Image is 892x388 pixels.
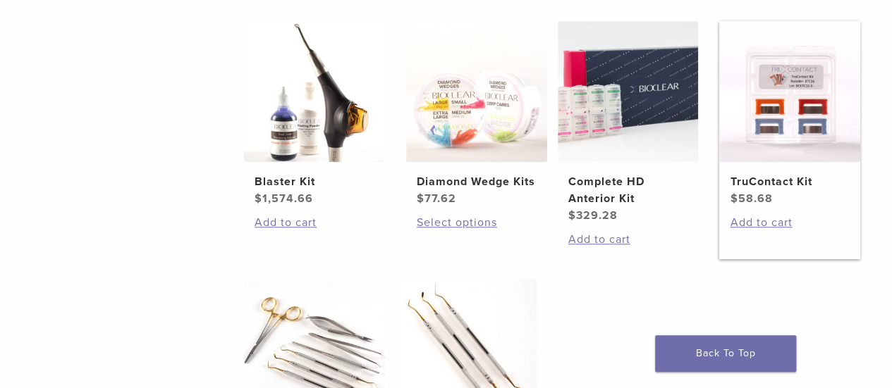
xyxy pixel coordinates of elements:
h2: Diamond Wedge Kits [417,173,537,190]
bdi: 77.62 [417,192,456,206]
img: TruContact Kit [719,21,860,162]
bdi: 1,574.66 [255,192,313,206]
a: TruContact KitTruContact Kit $58.68 [719,21,860,207]
a: Back To Top [655,335,796,372]
bdi: 58.68 [730,192,772,206]
img: Diamond Wedge Kits [406,21,547,162]
span: $ [417,192,424,206]
bdi: 329.28 [568,208,618,223]
h2: Blaster Kit [255,173,374,190]
span: $ [730,192,738,206]
a: Complete HD Anterior KitComplete HD Anterior Kit $329.28 [558,21,699,224]
img: Complete HD Anterior Kit [558,21,699,162]
a: Add to cart: “Complete HD Anterior Kit” [568,231,688,248]
span: $ [255,192,262,206]
a: Diamond Wedge KitsDiamond Wedge Kits $77.62 [406,21,547,207]
a: Add to cart: “Blaster Kit” [255,214,374,231]
span: $ [568,208,576,223]
img: Blaster Kit [244,21,385,162]
a: Add to cart: “TruContact Kit” [730,214,850,231]
a: Select options for “Diamond Wedge Kits” [417,214,537,231]
h2: TruContact Kit [730,173,850,190]
h2: Complete HD Anterior Kit [568,173,688,207]
a: Blaster KitBlaster Kit $1,574.66 [244,21,385,207]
